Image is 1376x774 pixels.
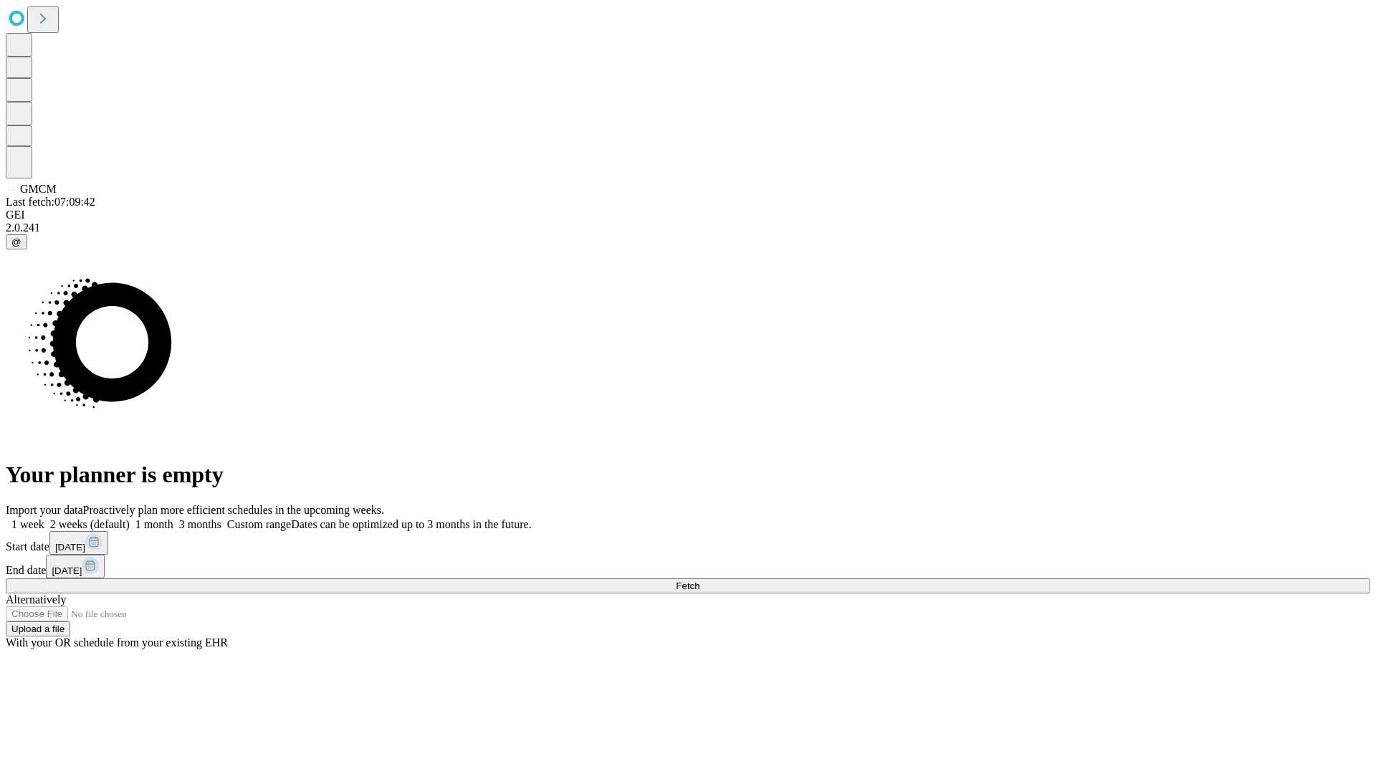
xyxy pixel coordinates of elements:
[83,504,384,516] span: Proactively plan more efficient schedules in the upcoming weeks.
[6,234,27,249] button: @
[20,183,57,195] span: GMCM
[49,531,108,555] button: [DATE]
[11,518,44,530] span: 1 week
[6,593,66,606] span: Alternatively
[55,542,85,553] span: [DATE]
[6,221,1370,234] div: 2.0.241
[11,236,21,247] span: @
[179,518,221,530] span: 3 months
[135,518,173,530] span: 1 month
[6,555,1370,578] div: End date
[6,504,83,516] span: Import your data
[6,462,1370,488] h1: Your planner is empty
[6,578,1370,593] button: Fetch
[46,555,105,578] button: [DATE]
[6,531,1370,555] div: Start date
[291,518,531,530] span: Dates can be optimized up to 3 months in the future.
[6,621,70,636] button: Upload a file
[676,580,699,591] span: Fetch
[50,518,130,530] span: 2 weeks (default)
[6,209,1370,221] div: GEI
[6,636,228,649] span: With your OR schedule from your existing EHR
[6,196,95,208] span: Last fetch: 07:09:42
[227,518,291,530] span: Custom range
[52,565,82,576] span: [DATE]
